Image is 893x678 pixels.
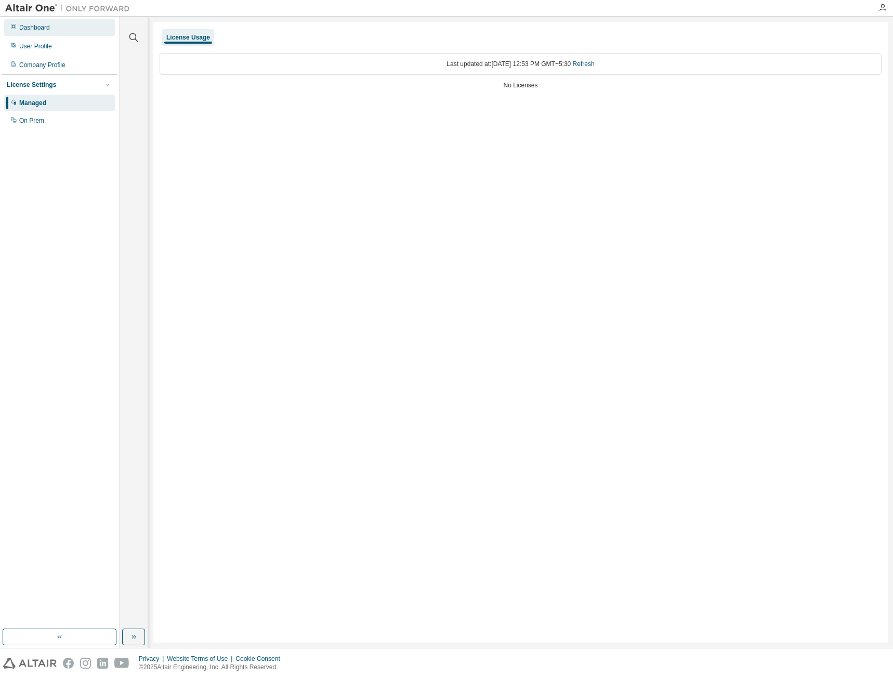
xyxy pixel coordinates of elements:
[167,655,235,663] div: Website Terms of Use
[139,655,167,663] div: Privacy
[7,81,56,89] div: License Settings
[160,53,882,75] div: Last updated at: [DATE] 12:53 PM GMT+5:30
[235,655,286,663] div: Cookie Consent
[139,663,286,672] p: © 2025 Altair Engineering, Inc. All Rights Reserved.
[19,99,46,107] div: Managed
[573,60,595,68] a: Refresh
[3,658,57,669] img: altair_logo.svg
[19,23,50,32] div: Dashboard
[80,658,91,669] img: instagram.svg
[19,42,52,50] div: User Profile
[160,81,882,89] div: No Licenses
[19,116,44,125] div: On Prem
[5,3,135,14] img: Altair One
[166,33,210,42] div: License Usage
[19,61,65,69] div: Company Profile
[63,658,74,669] img: facebook.svg
[97,658,108,669] img: linkedin.svg
[114,658,129,669] img: youtube.svg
